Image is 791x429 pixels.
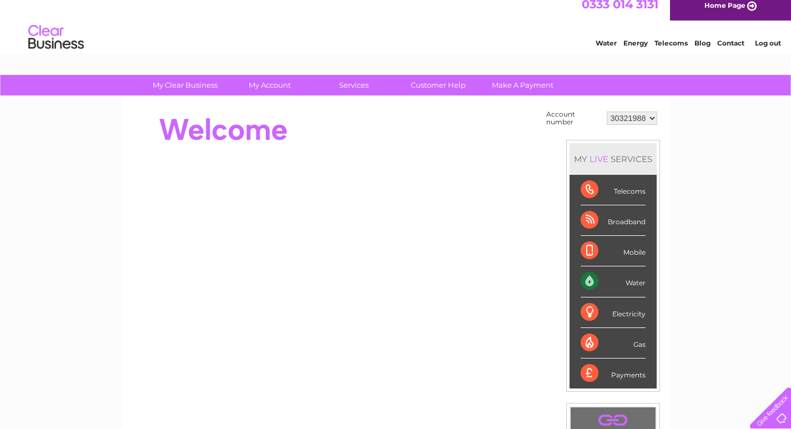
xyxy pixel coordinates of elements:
[623,47,648,55] a: Energy
[654,47,688,55] a: Telecoms
[543,108,604,129] td: Account number
[581,297,646,328] div: Electricity
[717,47,744,55] a: Contact
[224,75,315,95] a: My Account
[755,47,781,55] a: Log out
[581,175,646,205] div: Telecoms
[308,75,400,95] a: Services
[581,266,646,297] div: Water
[477,75,568,95] a: Make A Payment
[582,6,658,19] a: 0333 014 3131
[134,6,658,54] div: Clear Business is a trading name of Verastar Limited (registered in [GEOGRAPHIC_DATA] No. 3667643...
[570,143,657,175] div: MY SERVICES
[581,328,646,359] div: Gas
[596,47,617,55] a: Water
[694,47,711,55] a: Blog
[392,75,484,95] a: Customer Help
[581,236,646,266] div: Mobile
[139,75,231,95] a: My Clear Business
[581,205,646,236] div: Broadband
[28,29,84,63] img: logo.png
[587,154,611,164] div: LIVE
[581,359,646,388] div: Payments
